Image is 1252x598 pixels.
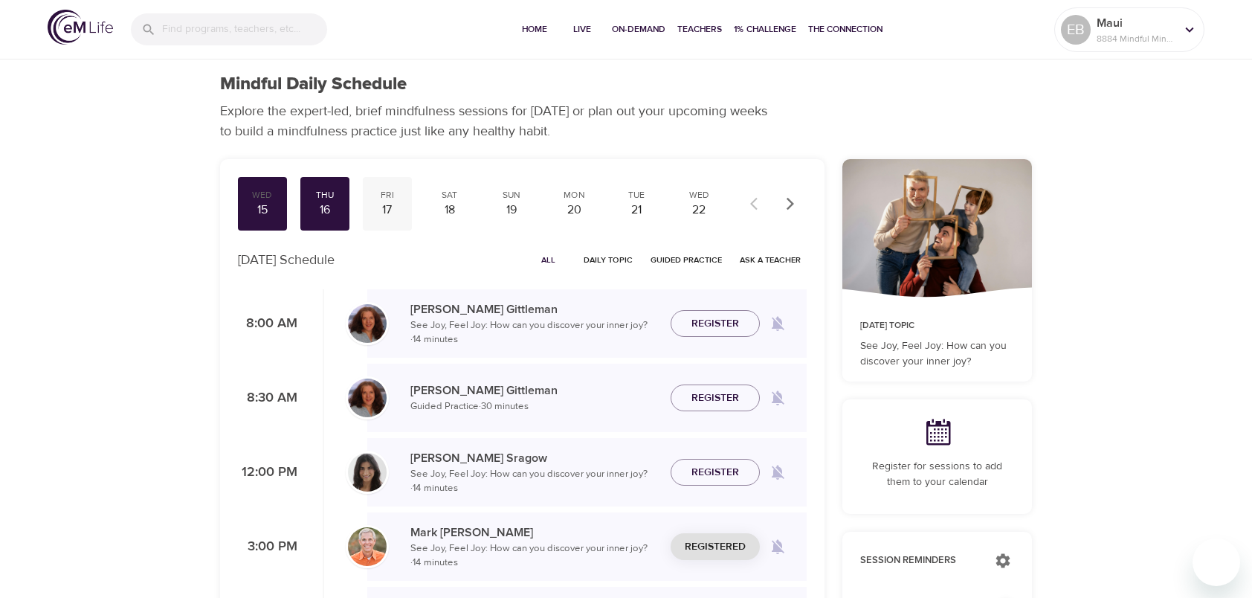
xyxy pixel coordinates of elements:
[162,13,327,45] input: Find programs, teachers, etc...
[238,250,335,270] p: [DATE] Schedule
[517,22,552,37] span: Home
[410,449,659,467] p: [PERSON_NAME] Sragow
[671,385,760,412] button: Register
[860,319,1014,332] p: [DATE] Topic
[348,304,387,343] img: Cindy2%20031422%20blue%20filter%20hi-res.jpg
[671,533,760,561] button: Registered
[431,202,468,219] div: 18
[645,248,728,271] button: Guided Practice
[410,318,659,347] p: See Joy, Feel Joy: How can you discover your inner joy? · 14 minutes
[431,189,468,202] div: Sat
[671,459,760,486] button: Register
[410,382,659,399] p: [PERSON_NAME] Gittleman
[220,74,407,95] h1: Mindful Daily Schedule
[524,248,572,271] button: All
[760,454,796,490] span: Remind me when a class goes live every Thursday at 12:00 PM
[220,101,778,141] p: Explore the expert-led, brief mindfulness sessions for [DATE] or plan out your upcoming weeks to ...
[238,314,297,334] p: 8:00 AM
[740,253,801,267] span: Ask a Teacher
[306,189,343,202] div: Thu
[1097,32,1175,45] p: 8884 Mindful Minutes
[348,453,387,492] img: Lara_Sragow-min.jpg
[348,379,387,417] img: Cindy2%20031422%20blue%20filter%20hi-res.jpg
[671,310,760,338] button: Register
[612,22,665,37] span: On-Demand
[530,253,566,267] span: All
[691,389,739,408] span: Register
[564,22,600,37] span: Live
[651,253,722,267] span: Guided Practice
[760,529,796,565] span: Remind me when a class goes live every Thursday at 3:00 PM
[760,306,796,341] span: Remind me when a class goes live every Thursday at 8:00 AM
[691,463,739,482] span: Register
[860,459,1014,490] p: Register for sessions to add them to your calendar
[348,527,387,566] img: Mark_Pirtle-min.jpg
[680,202,717,219] div: 22
[238,537,297,557] p: 3:00 PM
[1193,538,1240,586] iframe: Button to launch messaging window
[369,189,406,202] div: Fri
[677,22,722,37] span: Teachers
[306,202,343,219] div: 16
[760,380,796,416] span: Remind me when a class goes live every Thursday at 8:30 AM
[1097,14,1175,32] p: Maui
[555,189,593,202] div: Mon
[48,10,113,45] img: logo
[734,248,807,271] button: Ask a Teacher
[1061,15,1091,45] div: EB
[584,253,633,267] span: Daily Topic
[618,202,655,219] div: 21
[238,463,297,483] p: 12:00 PM
[860,553,980,568] p: Session Reminders
[578,248,639,271] button: Daily Topic
[244,189,281,202] div: Wed
[410,300,659,318] p: [PERSON_NAME] Gittleman
[555,202,593,219] div: 20
[410,399,659,414] p: Guided Practice · 30 minutes
[494,202,531,219] div: 19
[691,315,739,333] span: Register
[410,467,659,496] p: See Joy, Feel Joy: How can you discover your inner joy? · 14 minutes
[808,22,882,37] span: The Connection
[685,538,746,556] span: Registered
[680,189,717,202] div: Wed
[410,541,659,570] p: See Joy, Feel Joy: How can you discover your inner joy? · 14 minutes
[734,22,796,37] span: 1% Challenge
[410,524,659,541] p: Mark [PERSON_NAME]
[244,202,281,219] div: 15
[238,388,297,408] p: 8:30 AM
[860,338,1014,370] p: See Joy, Feel Joy: How can you discover your inner joy?
[369,202,406,219] div: 17
[494,189,531,202] div: Sun
[618,189,655,202] div: Tue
